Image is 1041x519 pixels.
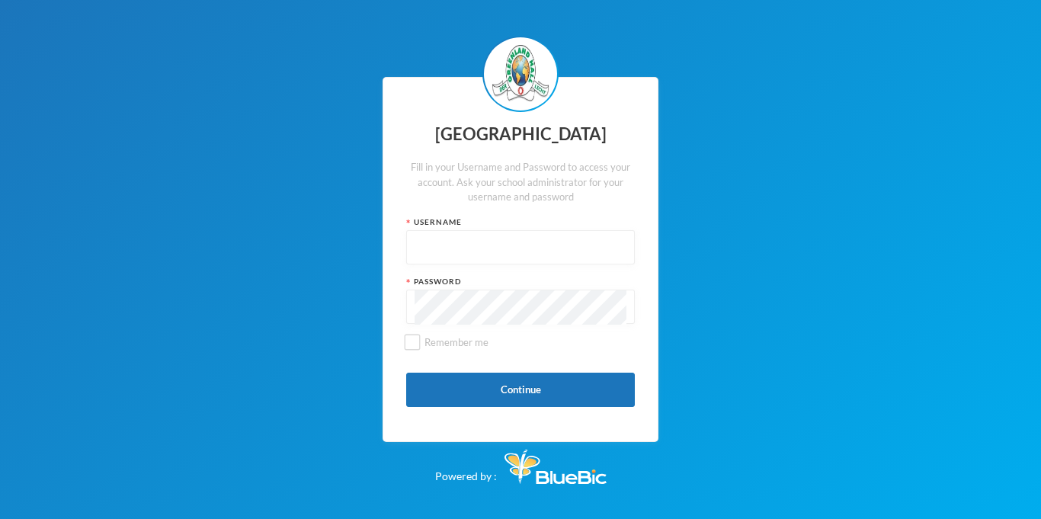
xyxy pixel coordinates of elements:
[406,120,635,149] div: [GEOGRAPHIC_DATA]
[406,373,635,407] button: Continue
[418,336,495,348] span: Remember me
[435,442,607,484] div: Powered by :
[406,216,635,228] div: Username
[406,276,635,287] div: Password
[504,450,607,484] img: Bluebic
[406,160,635,205] div: Fill in your Username and Password to access your account. Ask your school administrator for your...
